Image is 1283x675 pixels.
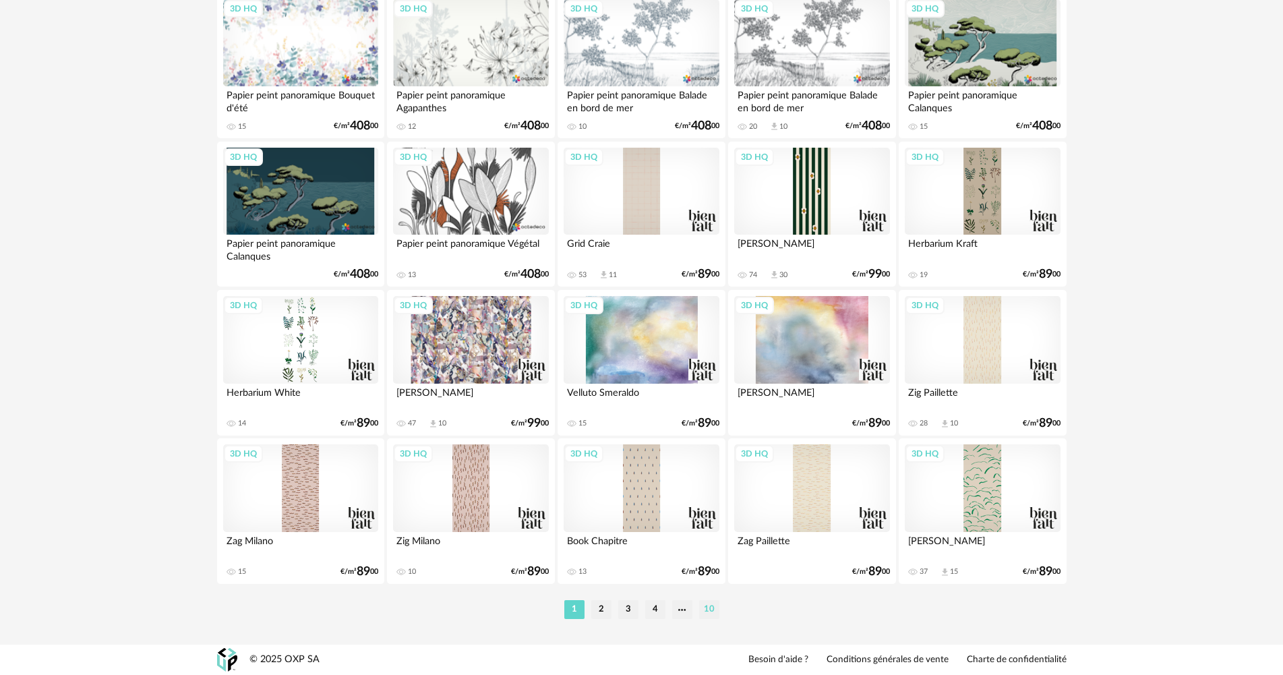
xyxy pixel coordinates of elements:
div: 3D HQ [564,148,603,166]
div: €/m² 00 [682,419,719,428]
div: 3D HQ [224,445,263,463]
span: 89 [1039,567,1052,577]
span: 99 [868,270,882,279]
span: Download icon [599,270,609,280]
span: 408 [520,270,541,279]
li: 10 [699,600,719,619]
div: 15 [238,122,246,131]
li: 4 [645,600,665,619]
div: €/m² 00 [682,270,719,279]
span: Download icon [940,567,950,577]
img: OXP [217,648,237,672]
span: 89 [698,567,711,577]
div: €/m² 00 [1016,121,1061,131]
div: 3D HQ [905,148,945,166]
div: Zig Milano [393,532,548,559]
a: 3D HQ [PERSON_NAME] 47 Download icon 10 €/m²9900 [387,290,554,436]
div: 3D HQ [564,445,603,463]
li: 3 [618,600,638,619]
a: Charte de confidentialité [967,654,1067,666]
div: 3D HQ [394,148,433,166]
span: Download icon [428,419,438,429]
div: €/m² 00 [1023,270,1061,279]
div: €/m² 00 [504,270,549,279]
div: €/m² 00 [334,121,378,131]
div: Herbarium Kraft [905,235,1060,262]
li: 2 [591,600,611,619]
div: 13 [408,270,416,280]
div: 3D HQ [224,148,263,166]
div: © 2025 OXP SA [249,653,320,666]
div: 53 [578,270,587,280]
div: Papier peint panoramique Végétal [393,235,548,262]
div: Zag Paillette [734,532,889,559]
a: Besoin d'aide ? [748,654,808,666]
div: Papier peint panoramique Calanques [905,86,1060,113]
div: €/m² 00 [511,419,549,428]
div: €/m² 00 [504,121,549,131]
a: 3D HQ [PERSON_NAME] €/m²8900 [728,290,895,436]
div: 14 [238,419,246,428]
a: 3D HQ Grid Craie 53 Download icon 11 €/m²8900 [558,142,725,287]
div: 15 [950,567,958,577]
div: 3D HQ [564,297,603,314]
div: €/m² 00 [511,567,549,577]
a: 3D HQ Velluto Smeraldo 15 €/m²8900 [558,290,725,436]
div: [PERSON_NAME] [734,384,889,411]
div: €/m² 00 [682,567,719,577]
a: 3D HQ [PERSON_NAME] 74 Download icon 30 €/m²9900 [728,142,895,287]
div: 3D HQ [735,445,774,463]
div: 10 [408,567,416,577]
div: 3D HQ [735,148,774,166]
div: Zag Milano [223,532,378,559]
div: €/m² 00 [1023,419,1061,428]
div: 10 [779,122,787,131]
span: 99 [527,419,541,428]
span: 89 [357,567,370,577]
div: 19 [920,270,928,280]
a: 3D HQ Zig Paillette 28 Download icon 10 €/m²8900 [899,290,1066,436]
div: [PERSON_NAME] [393,384,548,411]
span: Download icon [769,270,779,280]
div: €/m² 00 [1023,567,1061,577]
div: €/m² 00 [852,270,890,279]
span: 89 [868,567,882,577]
div: 3D HQ [394,297,433,314]
div: €/m² 00 [340,567,378,577]
div: 11 [609,270,617,280]
a: 3D HQ Zag Paillette €/m²8900 [728,438,895,584]
div: €/m² 00 [852,419,890,428]
div: 3D HQ [394,445,433,463]
div: Papier peint panoramique Bouquet d'été [223,86,378,113]
a: 3D HQ [PERSON_NAME] 37 Download icon 15 €/m²8900 [899,438,1066,584]
div: 37 [920,567,928,577]
div: €/m² 00 [845,121,890,131]
div: Velluto Smeraldo [564,384,719,411]
div: 13 [578,567,587,577]
span: 408 [350,270,370,279]
div: [PERSON_NAME] [905,532,1060,559]
div: 10 [950,419,958,428]
div: 74 [749,270,757,280]
span: 89 [698,270,711,279]
a: 3D HQ Herbarium Kraft 19 €/m²8900 [899,142,1066,287]
div: Zig Paillette [905,384,1060,411]
span: 408 [1032,121,1052,131]
div: Papier peint panoramique Agapanthes [393,86,548,113]
div: €/m² 00 [340,419,378,428]
div: 15 [920,122,928,131]
li: 1 [564,600,585,619]
span: 408 [520,121,541,131]
span: 408 [350,121,370,131]
div: Book Chapitre [564,532,719,559]
div: €/m² 00 [675,121,719,131]
a: 3D HQ Book Chapitre 13 €/m²8900 [558,438,725,584]
span: 89 [698,419,711,428]
div: 28 [920,419,928,428]
div: 15 [238,567,246,577]
div: 20 [749,122,757,131]
div: 3D HQ [224,297,263,314]
div: 3D HQ [905,297,945,314]
span: 89 [1039,419,1052,428]
span: 408 [691,121,711,131]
